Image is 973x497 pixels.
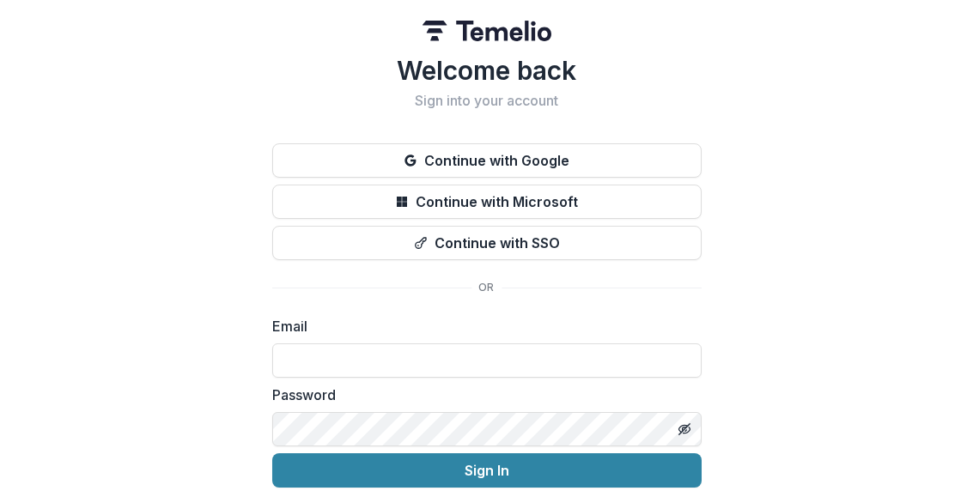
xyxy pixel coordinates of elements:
[671,415,698,443] button: Toggle password visibility
[272,93,702,109] h2: Sign into your account
[272,226,702,260] button: Continue with SSO
[423,21,551,41] img: Temelio
[272,143,702,178] button: Continue with Google
[272,453,702,488] button: Sign In
[272,316,691,336] label: Email
[272,55,702,86] h1: Welcome back
[272,385,691,405] label: Password
[272,185,702,219] button: Continue with Microsoft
